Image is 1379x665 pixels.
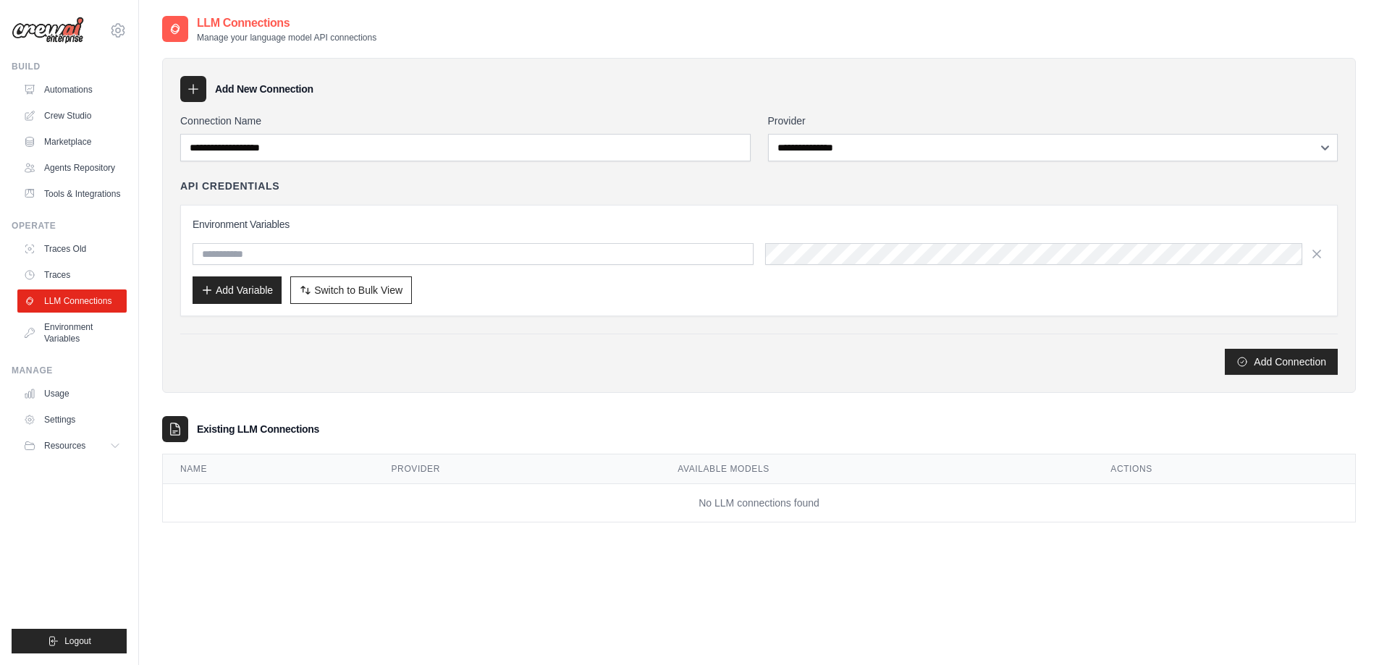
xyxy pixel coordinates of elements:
span: Logout [64,635,91,647]
a: Tools & Integrations [17,182,127,206]
button: Switch to Bulk View [290,276,412,304]
a: Agents Repository [17,156,127,179]
button: Add Connection [1225,349,1338,375]
button: Resources [17,434,127,457]
a: Traces Old [17,237,127,261]
a: Usage [17,382,127,405]
span: Switch to Bulk View [314,283,402,297]
td: No LLM connections found [163,484,1355,522]
a: Environment Variables [17,315,127,350]
a: Crew Studio [17,104,127,127]
h4: API Credentials [180,179,279,193]
label: Connection Name [180,114,751,128]
p: Manage your language model API connections [197,32,376,43]
a: Traces [17,263,127,287]
div: Build [12,61,127,72]
button: Add Variable [193,276,282,304]
th: Actions [1093,454,1355,484]
a: Settings [17,408,127,431]
th: Available Models [660,454,1093,484]
h3: Existing LLM Connections [197,422,319,436]
button: Logout [12,629,127,653]
h2: LLM Connections [197,14,376,32]
h3: Environment Variables [193,217,1325,232]
th: Provider [374,454,661,484]
a: Marketplace [17,130,127,153]
div: Operate [12,220,127,232]
label: Provider [768,114,1338,128]
a: LLM Connections [17,289,127,313]
div: Manage [12,365,127,376]
th: Name [163,454,374,484]
h3: Add New Connection [215,82,313,96]
span: Resources [44,440,85,452]
img: Logo [12,17,84,44]
a: Automations [17,78,127,101]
